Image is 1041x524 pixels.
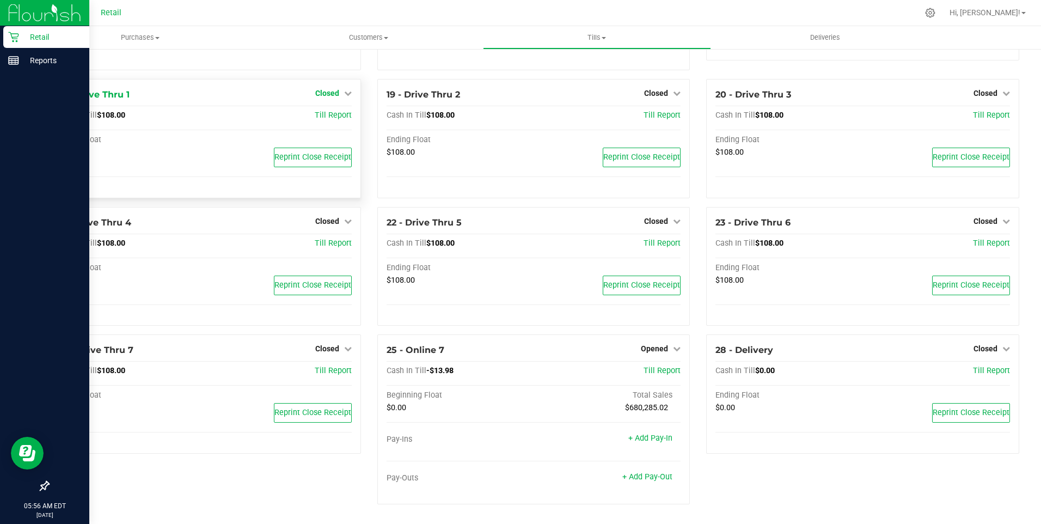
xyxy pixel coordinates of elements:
span: $108.00 [755,239,783,248]
span: $108.00 [426,111,455,120]
span: Hi, [PERSON_NAME]! [950,8,1020,17]
span: 25 - Online 7 [387,345,444,355]
div: Ending Float [57,263,204,273]
span: Reprint Close Receipt [274,408,351,417]
div: Ending Float [387,135,534,145]
span: $108.00 [387,148,415,157]
span: $108.00 [97,239,125,248]
span: Reprint Close Receipt [933,281,1009,290]
span: Purchases [26,33,254,42]
span: Closed [644,89,668,98]
span: $108.00 [97,111,125,120]
a: + Add Pay-Out [622,472,672,482]
span: Cash In Till [715,111,755,120]
span: Tills [483,33,711,42]
span: Closed [315,217,339,226]
button: Reprint Close Receipt [603,148,681,167]
span: Closed [644,217,668,226]
span: Retail [101,8,121,17]
button: Reprint Close Receipt [603,276,681,295]
div: Pay-Outs [387,473,534,483]
a: Deliveries [711,26,939,49]
a: + Add Pay-In [628,434,672,443]
span: 21 - Drive Thru 4 [57,217,131,228]
a: Till Report [315,239,352,248]
span: Reprint Close Receipt [933,153,1009,162]
p: Reports [19,54,84,67]
a: Till Report [973,239,1010,248]
span: Reprint Close Receipt [603,281,680,290]
div: Beginning Float [387,391,534,400]
a: Customers [254,26,482,49]
span: $680,285.02 [625,403,668,412]
span: Closed [315,344,339,353]
button: Reprint Close Receipt [274,276,352,295]
iframe: Resource center [11,437,44,470]
span: Closed [973,344,997,353]
span: Deliveries [795,33,855,42]
span: Reprint Close Receipt [274,153,351,162]
span: $108.00 [755,111,783,120]
span: Reprint Close Receipt [603,153,680,162]
a: Till Report [973,366,1010,375]
span: Reprint Close Receipt [274,281,351,290]
span: $0.00 [715,403,735,412]
inline-svg: Retail [8,32,19,42]
span: $108.00 [97,366,125,375]
div: Ending Float [387,263,534,273]
span: 20 - Drive Thru 3 [715,89,791,100]
a: Tills [483,26,711,49]
span: $0.00 [755,366,775,375]
span: Cash In Till [387,111,426,120]
span: Closed [973,217,997,226]
a: Till Report [644,239,681,248]
span: Reprint Close Receipt [933,408,1009,417]
p: [DATE] [5,511,84,519]
span: Closed [973,89,997,98]
a: Purchases [26,26,254,49]
div: Ending Float [57,391,204,400]
span: $0.00 [387,403,406,412]
span: Cash In Till [715,239,755,248]
span: $108.00 [426,239,455,248]
div: Ending Float [715,135,862,145]
div: Total Sales [534,391,681,400]
a: Till Report [315,111,352,120]
inline-svg: Reports [8,55,19,66]
span: 28 - Delivery [715,345,773,355]
button: Reprint Close Receipt [932,403,1010,423]
div: Manage settings [923,8,937,18]
a: Till Report [644,366,681,375]
button: Reprint Close Receipt [274,148,352,167]
span: Cash In Till [387,366,426,375]
span: Cash In Till [387,239,426,248]
span: 23 - Drive Thru 6 [715,217,791,228]
div: Ending Float [57,135,204,145]
span: $108.00 [715,148,744,157]
span: 19 - Drive Thru 2 [387,89,460,100]
span: Cash In Till [715,366,755,375]
span: 24 - Drive Thru 7 [57,345,133,355]
button: Reprint Close Receipt [274,403,352,423]
span: 18 - Drive Thru 1 [57,89,130,100]
span: 22 - Drive Thru 5 [387,217,462,228]
div: Ending Float [715,391,862,400]
p: 05:56 AM EDT [5,501,84,511]
span: $108.00 [387,276,415,285]
span: -$13.98 [426,366,454,375]
a: Till Report [644,111,681,120]
a: Till Report [315,366,352,375]
span: Customers [255,33,482,42]
span: Till Report [973,111,1010,120]
button: Reprint Close Receipt [932,276,1010,295]
div: Ending Float [715,263,862,273]
div: Pay-Ins [387,435,534,444]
